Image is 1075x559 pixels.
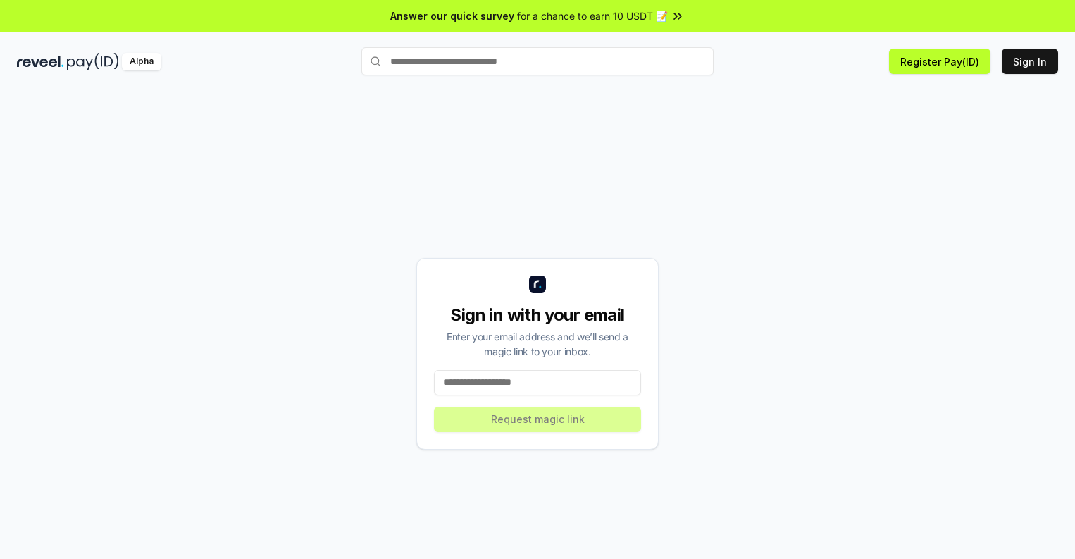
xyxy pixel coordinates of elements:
button: Register Pay(ID) [889,49,990,74]
img: reveel_dark [17,53,64,70]
img: logo_small [529,276,546,293]
div: Alpha [122,53,161,70]
div: Enter your email address and we’ll send a magic link to your inbox. [434,329,641,359]
div: Sign in with your email [434,304,641,326]
button: Sign In [1002,49,1058,74]
span: Answer our quick survey [390,8,514,23]
img: pay_id [67,53,119,70]
span: for a chance to earn 10 USDT 📝 [517,8,668,23]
